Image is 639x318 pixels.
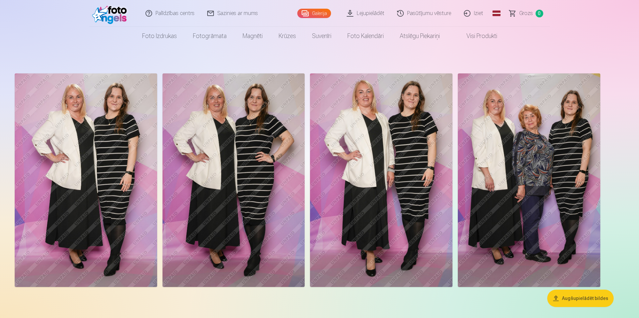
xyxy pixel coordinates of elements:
a: Suvenīri [304,27,339,45]
a: Visi produkti [448,27,505,45]
button: Augšupielādēt bildes [547,290,614,307]
a: Magnēti [235,27,271,45]
a: Krūzes [271,27,304,45]
a: Atslēgu piekariņi [392,27,448,45]
span: Grozs [519,9,533,17]
span: 0 [536,10,543,17]
img: /fa1 [92,3,130,24]
a: Foto izdrukas [134,27,185,45]
a: Foto kalendāri [339,27,392,45]
a: Fotogrāmata [185,27,235,45]
a: Galerija [297,9,331,18]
